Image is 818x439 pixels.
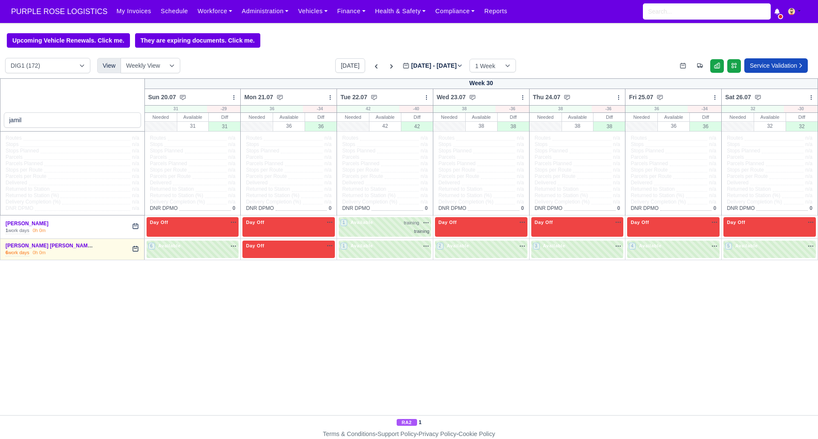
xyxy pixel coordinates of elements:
span: n/a [613,135,620,141]
span: Delivered [150,180,172,186]
span: Available [541,243,567,249]
span: n/a [421,173,428,179]
span: n/a [228,186,236,192]
a: PURPLE ROSE LOGISTICS [7,3,112,20]
span: Parcels Planned [246,161,283,167]
span: n/a [805,135,812,141]
span: n/a [805,180,812,186]
span: n/a [228,141,236,147]
span: Parcels [535,154,552,161]
div: 36 [690,121,721,131]
div: -34 [303,106,337,112]
span: DNR DPMO [342,205,370,212]
span: Day Off [244,243,266,249]
span: n/a [324,180,331,186]
span: n/a [709,192,716,198]
span: n/a [324,199,331,205]
div: 38 [562,121,593,130]
span: Stops Planned [438,148,472,154]
span: n/a [517,192,524,198]
span: n/a [805,148,812,154]
span: Delivered [631,180,652,186]
span: n/a [517,180,524,186]
span: n/a [517,135,524,141]
span: n/a [132,180,139,186]
div: 38 [466,121,497,130]
span: Delivery Completion (%) [727,199,782,205]
span: Delivered [246,180,268,186]
span: n/a [228,192,236,198]
span: Stops per Route [727,167,764,173]
span: Parcels Planned [438,161,475,167]
div: 31 [145,106,207,112]
span: n/a [132,148,139,154]
div: 36 [658,121,689,130]
a: Vehicles [294,3,333,20]
span: 2 [437,243,444,250]
div: 36 [273,121,305,130]
span: Parcels per Route [727,173,768,180]
span: Available [156,243,182,249]
span: Parcels [631,154,648,161]
span: n/a [709,180,716,186]
span: Available [349,219,375,225]
span: Parcels per Route [6,173,46,180]
div: Needed [145,113,177,121]
span: Mon 21.07 [244,93,273,101]
span: Returned to Station [727,186,771,192]
span: n/a [324,167,331,173]
span: 0 [233,205,236,211]
span: Available [349,243,375,249]
span: Delivery Completion (%) [342,199,397,205]
span: 0 [713,205,716,211]
span: n/a [517,186,524,192]
span: n/a [709,167,716,173]
span: n/a [709,186,716,192]
span: Parcels Planned [727,161,764,167]
span: n/a [421,161,428,166]
span: 6 [148,243,155,250]
a: Reports [480,3,512,20]
a: Finance [332,3,370,20]
div: Available [562,113,593,121]
div: Needed [530,113,562,121]
span: Stops per Route [631,167,668,173]
span: Returned to Station [246,186,290,192]
span: Returned to Station [438,186,482,192]
span: Stops Planned [535,148,568,154]
span: n/a [324,173,331,179]
span: n/a [228,199,236,205]
div: Diff [498,113,529,121]
div: 42 [401,121,433,131]
span: n/a [709,173,716,179]
span: Stops Planned [631,148,664,154]
span: Parcels per Route [342,173,383,180]
span: Returned to Station [342,186,386,192]
span: Day Off [244,219,266,225]
span: n/a [228,161,236,166]
span: DNR DPMO [150,205,178,212]
span: Thu 24.07 [533,93,561,101]
span: n/a [709,141,716,147]
span: n/a [613,161,620,166]
span: Routes [631,135,647,141]
div: Needed [241,113,273,121]
a: Compliance [431,3,480,20]
span: Returned to Station (%) [631,192,684,199]
span: Delivery Completion (%) [535,199,590,205]
span: n/a [517,167,524,173]
span: Stops per Route [246,167,283,173]
span: Parcels per Route [246,173,287,180]
span: Stops Planned [246,148,279,154]
div: 38 [593,121,625,131]
span: Parcels Planned [535,161,572,167]
span: Stops per Route [150,167,187,173]
a: Cookie Policy [458,430,495,437]
span: n/a [709,148,716,154]
div: Diff [786,113,818,121]
a: My Invoices [112,3,156,20]
span: Parcels [6,154,23,161]
span: Stops per Route [438,167,475,173]
div: -30 [784,106,818,112]
span: Parcels per Route [535,173,576,180]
